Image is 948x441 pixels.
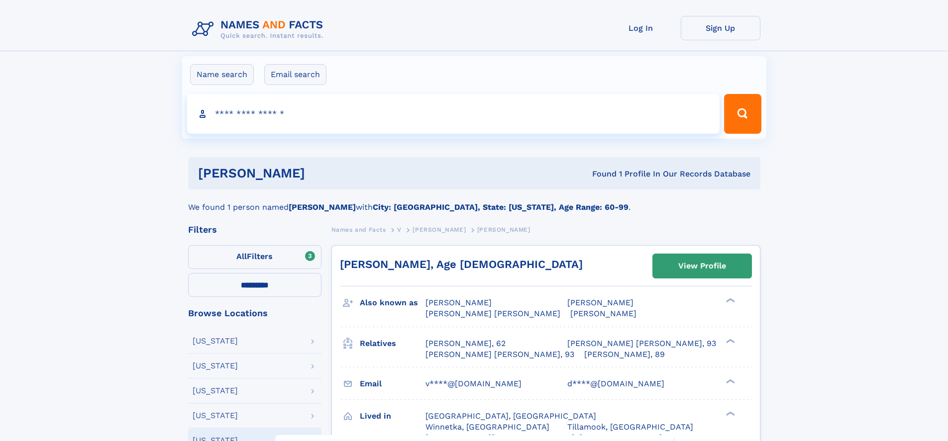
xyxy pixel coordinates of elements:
a: [PERSON_NAME], 62 [425,338,506,349]
h1: [PERSON_NAME] [198,167,449,179]
div: ❯ [724,297,736,304]
label: Filters [188,245,321,269]
div: We found 1 person named with . [188,189,760,213]
span: [PERSON_NAME] [425,298,492,307]
span: [PERSON_NAME] [567,298,633,307]
span: [PERSON_NAME] [570,309,636,318]
div: ❯ [724,378,736,384]
div: ❯ [724,338,736,344]
h3: Also known as [360,294,425,311]
div: ❯ [724,410,736,417]
label: Name search [190,64,254,85]
span: [PERSON_NAME] [PERSON_NAME] [425,309,560,318]
a: [PERSON_NAME], Age [DEMOGRAPHIC_DATA] [340,258,583,270]
h3: Relatives [360,335,425,352]
a: [PERSON_NAME] [PERSON_NAME], 93 [567,338,716,349]
div: Found 1 Profile In Our Records Database [448,169,750,179]
a: Log In [601,16,681,40]
img: Logo Names and Facts [188,16,331,43]
a: [PERSON_NAME] [413,223,466,236]
span: Tillamook, [GEOGRAPHIC_DATA] [567,422,693,432]
button: Search Button [724,94,761,134]
span: [PERSON_NAME] [477,226,530,233]
span: [PERSON_NAME] [413,226,466,233]
h3: Email [360,375,425,392]
div: View Profile [678,255,726,277]
a: [PERSON_NAME] [PERSON_NAME], 93 [425,349,574,360]
label: Email search [264,64,326,85]
a: V [397,223,402,236]
div: Filters [188,225,321,234]
span: All [236,252,247,261]
a: Names and Facts [331,223,386,236]
span: [GEOGRAPHIC_DATA], [GEOGRAPHIC_DATA] [425,411,596,421]
b: City: [GEOGRAPHIC_DATA], State: [US_STATE], Age Range: 60-99 [373,202,629,212]
a: [PERSON_NAME], 89 [584,349,665,360]
input: search input [187,94,720,134]
div: [US_STATE] [193,337,238,345]
a: Sign Up [681,16,760,40]
h3: Lived in [360,408,425,425]
div: [US_STATE] [193,387,238,395]
span: V [397,226,402,233]
b: [PERSON_NAME] [289,202,356,212]
div: [US_STATE] [193,362,238,370]
a: View Profile [653,254,751,278]
span: Winnetka, [GEOGRAPHIC_DATA] [425,422,549,432]
div: [US_STATE] [193,412,238,420]
div: Browse Locations [188,309,321,318]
